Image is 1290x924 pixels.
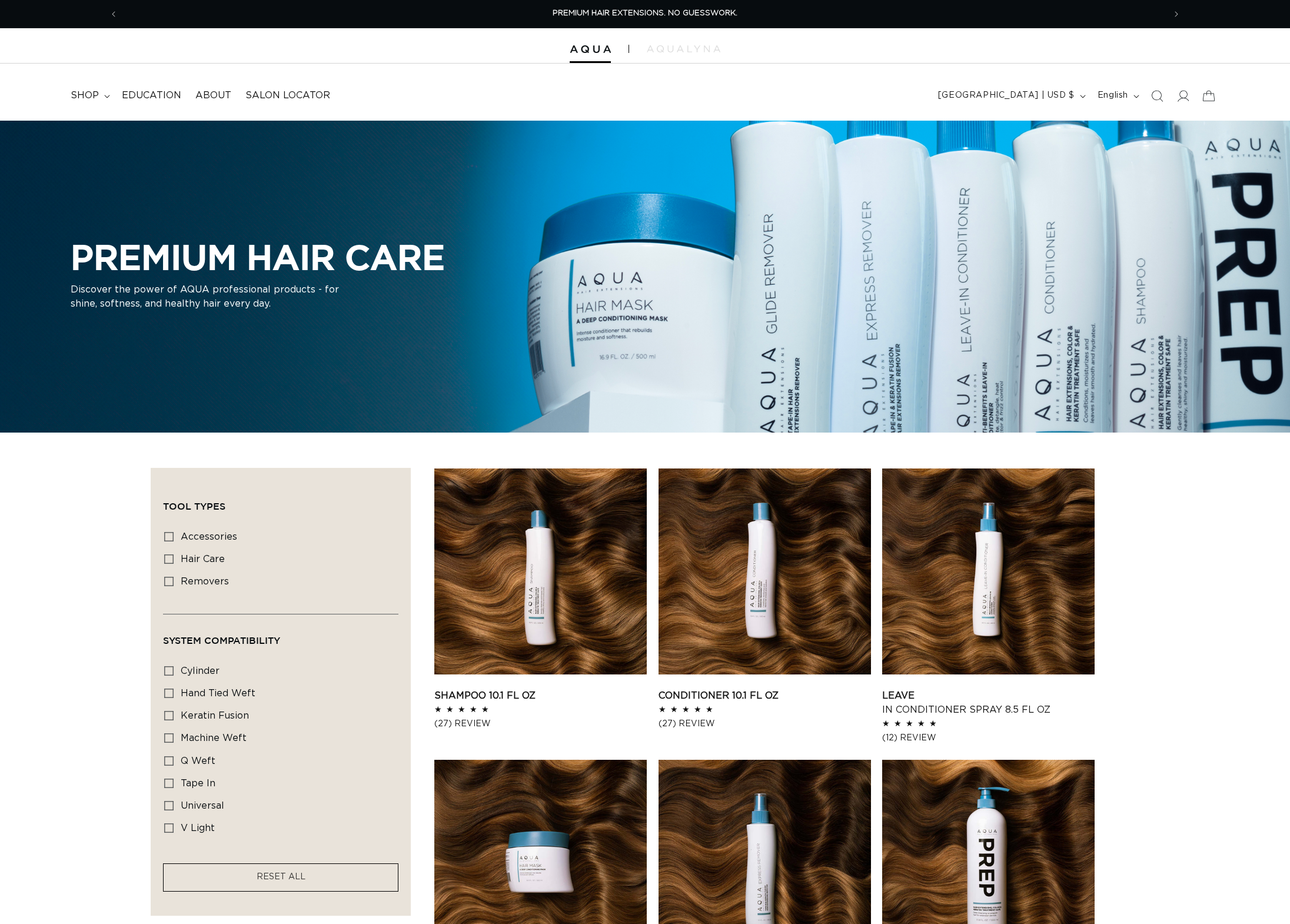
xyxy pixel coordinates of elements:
span: Education [122,89,181,102]
p: Discover the power of AQUA professional products - for shine, softness, and healthy hair every day. [71,282,365,311]
a: Shampoo 10.1 fl oz [434,689,647,703]
button: Next announcement [1163,3,1189,25]
span: keratin fusion [181,711,249,720]
img: Aqua Hair Extensions [570,45,611,54]
a: Conditioner 10.1 fl oz [659,689,871,703]
span: cylinder [181,666,220,676]
span: hair care [181,554,225,564]
span: accessories [181,532,237,541]
button: [GEOGRAPHIC_DATA] | USD $ [931,85,1090,107]
span: System Compatibility [163,635,280,646]
a: RESET ALL [257,870,305,885]
summary: Search [1144,83,1170,109]
span: removers [181,577,229,586]
a: Salon Locator [238,82,337,109]
span: tape in [181,779,215,788]
span: machine weft [181,733,247,743]
summary: Tool Types (0 selected) [163,480,398,523]
span: hand tied weft [181,689,255,698]
span: shop [71,89,99,102]
span: English [1098,89,1128,102]
span: Tool Types [163,501,225,511]
span: Salon Locator [245,89,330,102]
span: About [195,89,231,102]
button: English [1090,85,1144,107]
span: q weft [181,756,215,766]
summary: shop [64,82,115,109]
button: Previous announcement [101,3,127,25]
a: Education [115,82,188,109]
summary: System Compatibility (0 selected) [163,614,398,657]
a: Leave In Conditioner Spray 8.5 fl oz [882,689,1095,717]
span: v light [181,823,215,833]
span: RESET ALL [257,873,305,881]
h2: PREMIUM HAIR CARE [71,237,445,278]
span: PREMIUM HAIR EXTENSIONS. NO GUESSWORK. [553,9,737,17]
span: universal [181,801,224,810]
span: [GEOGRAPHIC_DATA] | USD $ [938,89,1075,102]
a: About [188,82,238,109]
img: aqualyna.com [647,45,720,52]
